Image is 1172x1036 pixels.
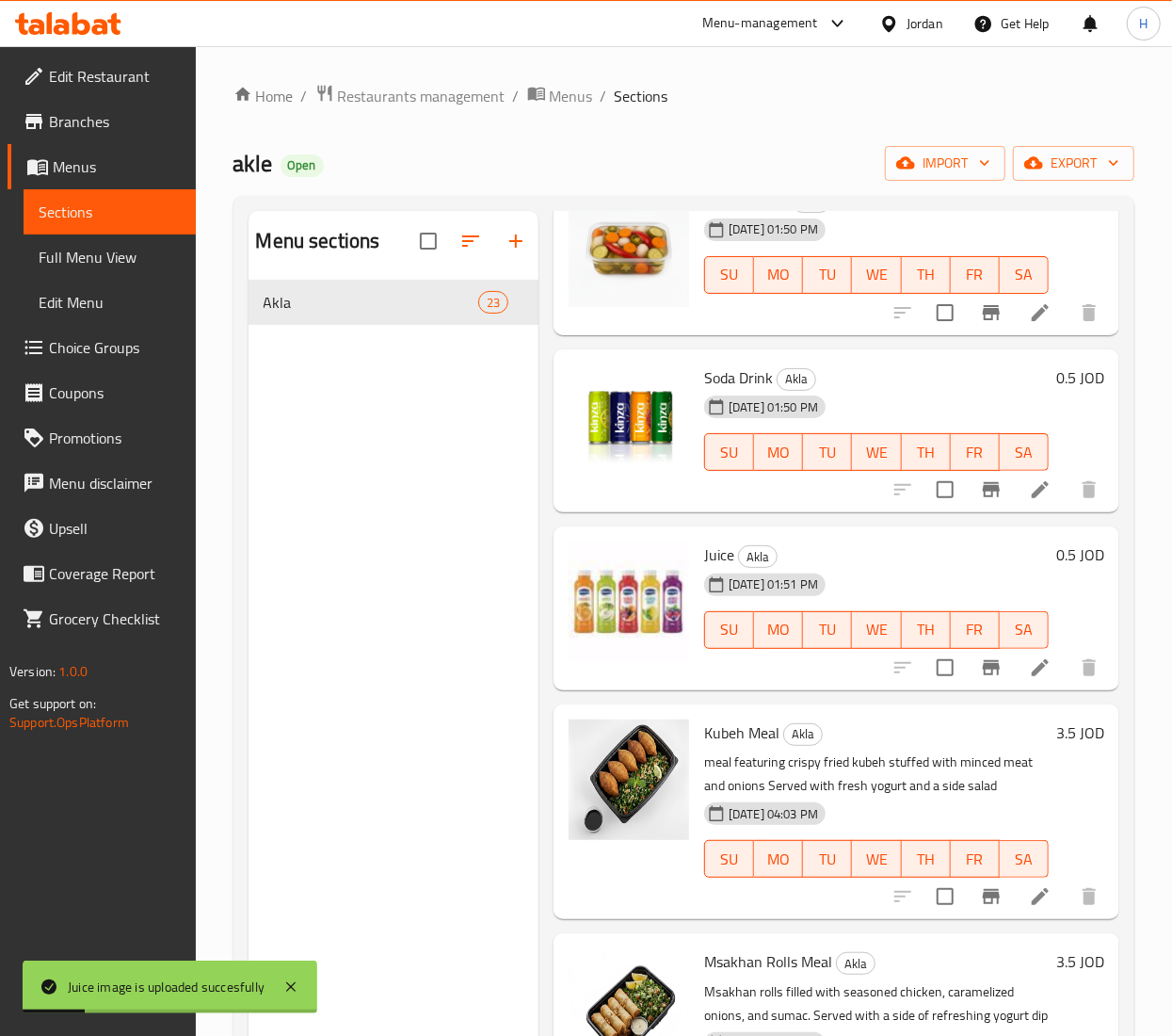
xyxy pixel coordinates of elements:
span: WE [859,261,893,288]
a: Coupons [8,370,196,415]
span: Akla [739,546,777,568]
span: Akla [837,953,875,975]
span: TU [811,616,844,643]
span: H [1139,13,1148,34]
a: Edit Menu [24,280,196,325]
a: Support.OpsPlatform [9,710,129,735]
span: Menus [550,85,593,107]
p: Msakhan rolls filled with seasoned chicken, caramelized onions, and sumac. Served with a side of ... [704,980,1049,1028]
span: Select to update [925,648,965,688]
button: export [1013,146,1134,181]
div: Menu-management [702,12,818,35]
a: Home [233,85,294,107]
button: SA [1000,840,1049,878]
a: Coverage Report [8,551,196,596]
a: Sections [24,189,196,235]
h6: 0.5 JOD [1056,186,1104,213]
span: TH [909,439,943,466]
span: FR [958,846,992,873]
button: TH [902,840,951,878]
span: TH [909,261,943,288]
span: FR [958,616,992,643]
a: Edit menu item [1029,301,1052,324]
span: [DATE] 01:51 PM [721,575,826,593]
span: Juice [704,541,734,569]
span: Open [281,157,324,173]
button: TH [902,256,951,294]
span: Version: [9,659,56,684]
span: Upsell [49,517,181,540]
span: 23 [479,294,507,312]
span: FR [958,261,992,288]
a: Branches [8,99,196,144]
button: Add section [493,219,538,264]
span: Select to update [925,293,965,332]
nav: Menu sections [249,272,538,332]
span: SU [713,616,747,643]
span: import [900,152,990,175]
span: [DATE] 04:03 PM [721,805,826,823]
button: TU [803,256,852,294]
button: import [885,146,1005,181]
button: SA [1000,611,1049,649]
img: Juice [569,542,689,662]
div: items [478,291,508,314]
div: Jordan [907,13,943,34]
a: Promotions [8,415,196,461]
span: TU [811,846,844,873]
span: SA [1007,846,1041,873]
button: FR [951,256,1000,294]
div: Open [281,154,324,177]
button: SA [1000,433,1049,471]
span: Kubeh Meal [704,719,779,747]
button: MO [754,840,803,878]
span: Menus [53,155,181,178]
button: Branch-specific-item [969,645,1014,690]
button: SU [704,611,754,649]
h6: 0.5 JOD [1056,364,1104,391]
button: delete [1067,645,1112,690]
span: MO [762,616,795,643]
button: SA [1000,256,1049,294]
h6: 3.5 JOD [1056,720,1104,746]
span: Coupons [49,381,181,404]
span: SA [1007,616,1041,643]
span: Msakhan Rolls Meal [704,947,832,976]
button: TU [803,611,852,649]
span: Akla [778,368,815,390]
button: TH [902,611,951,649]
span: MO [762,261,795,288]
a: Full Menu View [24,235,196,280]
button: Branch-specific-item [969,467,1014,512]
span: MO [762,846,795,873]
h6: 0.5 JOD [1056,542,1104,568]
nav: breadcrumb [233,84,1134,108]
span: export [1028,152,1119,175]
div: Juice image is uploaded succesfully [68,977,265,997]
span: TU [811,439,844,466]
span: 1.0.0 [58,659,88,684]
span: Menu disclaimer [49,472,181,494]
a: Upsell [8,506,196,551]
a: Menu disclaimer [8,461,196,506]
span: Branches [49,110,181,133]
div: Akla [783,723,823,746]
div: Akla [836,952,875,975]
span: Select to update [925,877,965,916]
button: Branch-specific-item [969,290,1014,335]
span: Soda Drink [704,364,773,392]
a: Edit menu item [1029,656,1052,679]
p: meal featuring crispy fried kubeh stuffed with minced meat and onions Served with fresh yogurt an... [704,751,1049,798]
button: WE [852,256,901,294]
span: Sections [615,85,668,107]
span: Promotions [49,427,181,449]
span: Edit Menu [39,291,181,314]
button: SU [704,433,754,471]
button: MO [754,256,803,294]
button: delete [1067,874,1112,919]
span: Akla [264,291,478,314]
span: Grocery Checklist [49,607,181,630]
button: MO [754,611,803,649]
span: SU [713,261,747,288]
